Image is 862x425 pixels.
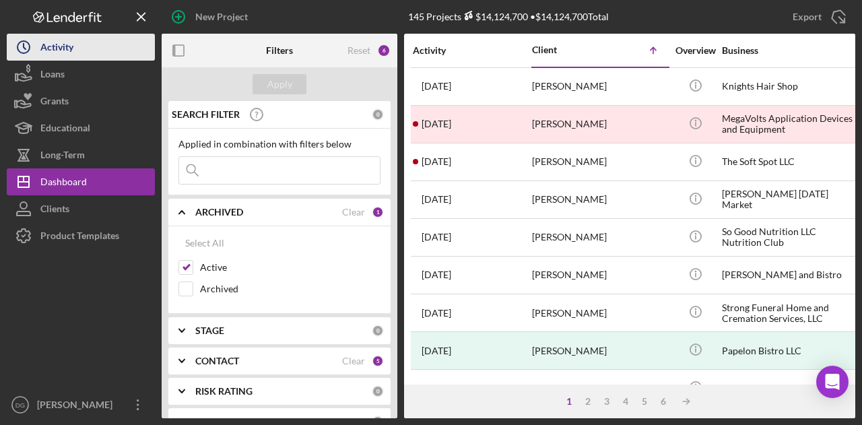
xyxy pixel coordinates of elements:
time: 2025-07-07 16:43 [422,81,451,92]
div: [PERSON_NAME] [532,370,667,406]
div: Work of Art Barbershop LLC [722,370,857,406]
label: Active [200,261,380,274]
div: 6 [654,396,673,407]
div: Clear [342,207,365,218]
div: Strong Funeral Home and Cremation Services, LLC [722,295,857,331]
b: RISK RATING [195,386,253,397]
time: 2025-02-01 22:06 [422,232,451,242]
div: 0 [372,325,384,337]
div: [PERSON_NAME] [532,182,667,218]
button: Export [779,3,855,30]
button: Apply [253,74,306,94]
div: Loans [40,61,65,91]
div: 145 Projects • $14,124,700 Total [408,11,609,22]
time: 2024-07-16 12:43 [422,346,451,356]
div: [PERSON_NAME] [532,295,667,331]
div: 1 [372,206,384,218]
time: 2024-11-06 05:44 [422,119,451,129]
div: Activity [40,34,73,64]
div: Papelon Bistro LLC [722,333,857,368]
time: 2025-06-13 05:06 [422,308,451,319]
div: $14,124,700 [461,11,528,22]
div: [PERSON_NAME] [532,106,667,142]
b: ARCHIVED [195,207,243,218]
div: 4 [616,396,635,407]
div: [PERSON_NAME] [DATE] Market [722,182,857,218]
div: Knights Hair Shop [722,69,857,104]
button: Select All [178,230,231,257]
div: 6 [377,44,391,57]
button: Activity [7,34,155,61]
div: [PERSON_NAME] [532,333,667,368]
div: Overview [670,45,721,56]
div: Dashboard [40,168,87,199]
button: Educational [7,115,155,141]
div: New Project [195,3,248,30]
div: MegaVolts Application Devices and Equipment [722,106,857,142]
div: [PERSON_NAME] and Bistro [722,257,857,293]
div: Select All [185,230,224,257]
label: Archived [200,282,380,296]
div: Activity [413,45,531,56]
div: Open Intercom Messenger [816,366,849,398]
div: Apply [267,74,292,94]
b: STAGE [195,325,224,336]
div: 1 [560,396,578,407]
div: 2 [578,396,597,407]
div: Clients [40,195,69,226]
button: Loans [7,61,155,88]
div: So Good Nutrition LLC Nutrition Club [722,220,857,255]
div: 5 [635,396,654,407]
div: [PERSON_NAME] [34,391,121,422]
div: 0 [372,108,384,121]
div: Client [532,44,599,55]
div: [PERSON_NAME] [532,69,667,104]
div: 5 [372,355,384,367]
button: Product Templates [7,222,155,249]
button: Long-Term [7,141,155,168]
time: 2025-07-30 01:07 [422,194,451,205]
div: Long-Term [40,141,85,172]
div: Grants [40,88,69,118]
div: [PERSON_NAME] [532,220,667,255]
time: 2025-06-18 14:39 [422,269,451,280]
button: Clients [7,195,155,222]
b: CONTACT [195,356,239,366]
button: Dashboard [7,168,155,195]
div: The Soft Spot LLC [722,144,857,180]
div: Clear [342,356,365,366]
b: Filters [266,45,293,56]
div: Reset [347,45,370,56]
div: Export [793,3,822,30]
div: Business [722,45,857,56]
time: 2025-09-14 13:38 [422,383,451,394]
div: [PERSON_NAME] [532,144,667,180]
div: [PERSON_NAME] [532,257,667,293]
text: DG [15,401,25,409]
div: 3 [597,396,616,407]
div: Product Templates [40,222,119,253]
div: 0 [372,385,384,397]
b: SEARCH FILTER [172,109,240,120]
button: Grants [7,88,155,115]
div: Applied in combination with filters below [178,139,380,150]
button: DG[PERSON_NAME] [7,391,155,418]
button: New Project [162,3,261,30]
div: Educational [40,115,90,145]
time: 2025-09-20 17:13 [422,156,451,167]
